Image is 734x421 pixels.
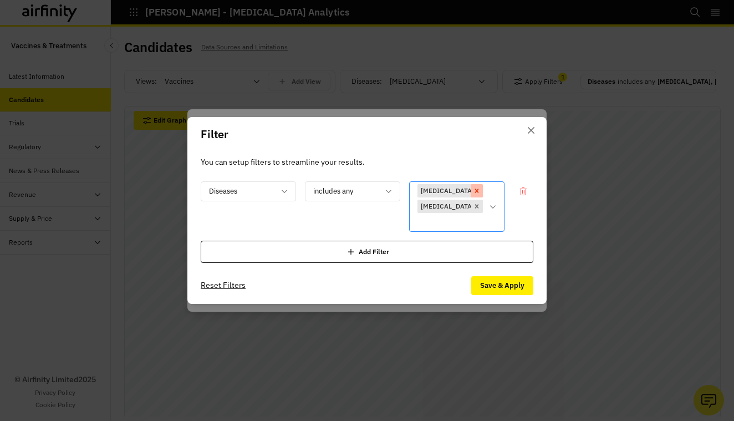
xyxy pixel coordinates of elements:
div: Remove [object Object] [471,200,483,213]
button: Reset Filters [201,277,246,295]
p: [MEDICAL_DATA] [421,201,474,211]
p: You can setup filters to streamline your results. [201,156,533,168]
p: [MEDICAL_DATA] [421,186,474,196]
button: Save & Apply [471,276,533,295]
div: Remove [object Object] [471,184,483,197]
header: Filter [187,117,547,151]
div: Add Filter [201,241,533,263]
button: Close [522,121,540,139]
